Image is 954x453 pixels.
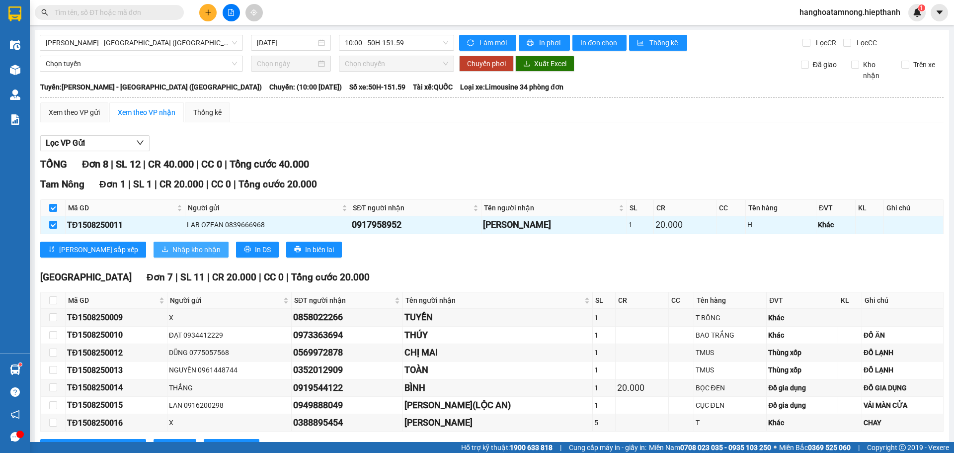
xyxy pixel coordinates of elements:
[884,200,944,216] th: Ghi chú
[66,327,167,344] td: TĐ1508250010
[245,4,263,21] button: aim
[654,200,716,216] th: CR
[257,58,316,69] input: Chọn ngày
[244,246,251,254] span: printer
[264,272,284,283] span: CC 0
[293,398,401,412] div: 0949888049
[569,442,646,453] span: Cung cấp máy in - giấy in:
[293,416,401,430] div: 0388895454
[812,37,838,48] span: Lọc CR
[228,9,235,16] span: file-add
[467,39,476,47] span: sync
[48,246,55,254] span: sort-ascending
[49,107,100,118] div: Xem theo VP gửi
[594,400,614,411] div: 1
[649,37,679,48] span: Thống kê
[67,364,165,376] div: TĐ1508250013
[909,59,939,70] span: Trên xe
[616,292,669,309] th: CR
[293,310,401,324] div: 0858022266
[206,179,209,190] span: |
[211,179,231,190] span: CC 0
[292,414,403,432] td: 0388895454
[716,200,746,216] th: CC
[479,37,508,48] span: Làm mới
[918,4,925,11] sup: 1
[767,292,838,309] th: ĐVT
[67,347,165,359] div: TĐ1508250012
[250,9,257,16] span: aim
[696,417,765,428] div: T
[46,56,237,71] span: Chọn tuyến
[67,381,165,394] div: TĐ1508250014
[859,59,894,81] span: Kho nhận
[523,60,530,68] span: download
[629,35,687,51] button: bar-chartThống kê
[864,382,942,393] div: ĐỒ GIA DỤNG
[111,158,113,170] span: |
[67,219,183,231] div: TĐ1508250011
[238,179,317,190] span: Tổng cước 20.000
[461,442,553,453] span: Hỗ trợ kỹ thuật:
[768,347,836,358] div: Thùng xốp
[403,397,592,414] td: KIM THÚY(LỘC AN)
[292,344,403,362] td: 0569972878
[10,65,20,75] img: warehouse-icon
[649,442,771,453] span: Miền Nam
[696,347,765,358] div: TMUS
[515,56,574,72] button: downloadXuất Excel
[33,8,116,68] b: Công Ty xe khách HIỆP THÀNH
[534,58,566,69] span: Xuất Excel
[154,242,229,258] button: downloadNhập kho nhận
[838,292,862,309] th: KL
[404,381,590,395] div: BÌNH
[594,330,614,341] div: 1
[225,158,227,170] span: |
[99,179,126,190] span: Đơn 1
[128,179,131,190] span: |
[913,8,922,17] img: icon-new-feature
[593,292,616,309] th: SL
[180,272,205,283] span: SL 11
[212,272,256,283] span: CR 20.000
[294,246,301,254] span: printer
[294,295,393,306] span: SĐT người nhận
[169,347,290,358] div: DŨNG 0775057568
[10,364,20,375] img: warehouse-icon
[116,158,141,170] span: SL 12
[768,312,836,323] div: Khác
[637,39,645,47] span: bar-chart
[404,398,590,412] div: [PERSON_NAME](LỘC AN)
[403,362,592,379] td: TOÀN
[768,330,836,341] div: Khác
[196,158,199,170] span: |
[864,364,942,375] div: ĐỒ LẠNH
[292,309,403,326] td: 0858022266
[188,202,340,213] span: Người gửi
[293,346,401,360] div: 0569972878
[230,158,309,170] span: Tổng cước 40.000
[67,399,165,411] div: TĐ1508250015
[8,6,21,21] img: logo-vxr
[403,414,592,432] td: QUÝ CHUNG
[68,202,175,213] span: Mã GD
[292,362,403,379] td: 0352012909
[696,364,765,375] div: TMUS
[349,82,405,92] span: Số xe: 50H-151.59
[136,139,144,147] span: down
[159,179,204,190] span: CR 20.000
[413,82,453,92] span: Tài xế: QUỐC
[519,35,570,51] button: printerIn phơi
[293,381,401,395] div: 0919544122
[118,107,175,118] div: Xem theo VP nhận
[459,56,514,72] button: Chuyển phơi
[669,292,694,309] th: CC
[82,158,108,170] span: Đơn 8
[404,363,590,377] div: TOÀN
[404,310,590,324] div: TUYỀN
[856,200,884,216] th: KL
[66,379,167,397] td: TĐ1508250014
[66,414,167,432] td: TĐ1508250016
[696,400,765,411] div: CỤC ĐEN
[292,327,403,344] td: 0973363694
